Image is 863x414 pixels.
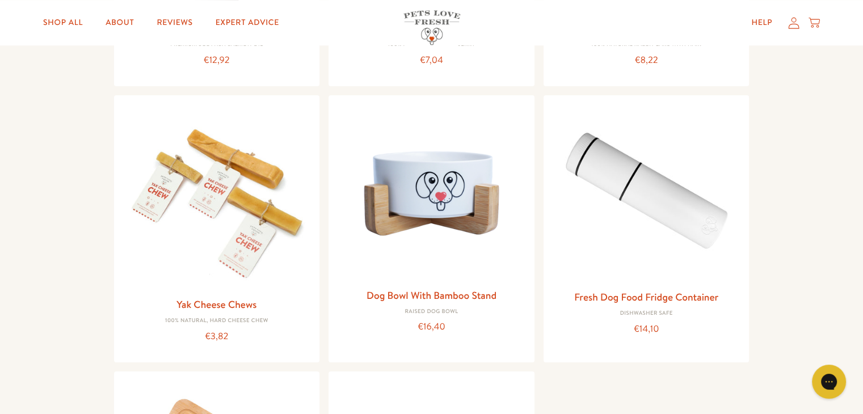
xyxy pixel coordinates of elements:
[207,11,288,34] a: Expert Advice
[148,11,201,34] a: Reviews
[34,11,92,34] a: Shop All
[123,41,311,48] div: Premium Scottish Salmon Oil
[553,104,740,284] img: Fresh Dog Food Fridge Container
[338,53,525,68] div: €7,04
[806,361,852,403] iframe: Gorgias live chat messenger
[742,11,781,34] a: Help
[403,10,460,45] img: Pets Love Fresh
[123,318,311,324] div: 100% natural, hard cheese chew
[553,322,740,337] div: €14,10
[553,310,740,317] div: Dishwasher Safe
[123,104,311,292] img: Yak Cheese Chews
[553,53,740,68] div: €8,22
[176,297,256,311] a: Yak Cheese Chews
[123,53,311,68] div: €12,92
[367,288,496,302] a: Dog Bowl With Bamboo Stand
[96,11,143,34] a: About
[574,290,718,304] a: Fresh Dog Food Fridge Container
[553,41,740,48] div: 100% Natural Rabbit Ears with hair
[338,104,525,282] img: Dog Bowl With Bamboo Stand
[338,309,525,315] div: Raised Dog Bowl
[123,329,311,344] div: €3,82
[338,319,525,335] div: €16,40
